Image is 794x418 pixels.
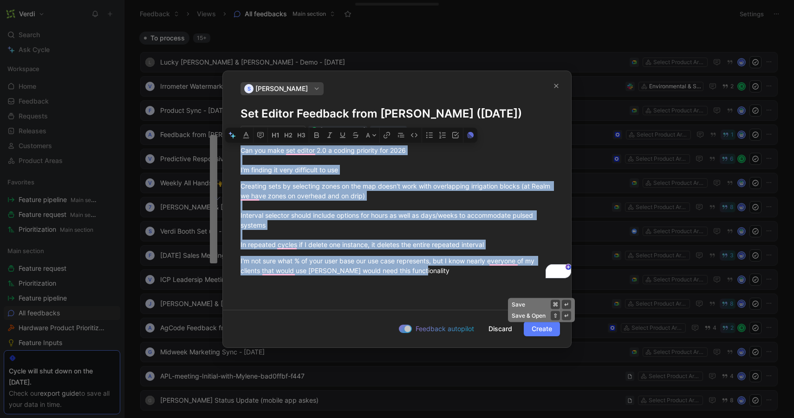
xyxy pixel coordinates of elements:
div: To process [370,126,407,135]
div: To enrich screen reader interactions, please activate Accessibility in Grammarly extension settings [223,135,571,286]
span: [PERSON_NAME] [255,83,308,94]
button: Create [524,321,560,336]
span: Create [532,323,552,334]
span: Feedback autopilot [416,323,474,334]
span: I'm finding it very difficult to use [241,166,338,174]
span: Interval selector should include options for hours as well as days/weeks to accommodate pulsed sy... [241,211,535,248]
span: Creating sets by selecting zones on the map doesn't work with overlapping irrigation blocks (at R... [241,182,552,200]
button: Feedback autopilot [396,323,477,335]
button: Discard [481,321,520,336]
div: R [312,128,317,133]
div: S [244,84,254,93]
h1: Set Editor Feedback from [PERSON_NAME] ([DATE]) [241,106,553,121]
span: [PERSON_NAME] [320,127,365,134]
button: S[PERSON_NAME] [241,82,324,95]
span: Discard [488,323,512,334]
span: I'm not sure what % of your user base our use case represents, but I know nearly everyone of my c... [241,257,536,274]
div: Select Product Areas [251,126,303,135]
span: Can you make set editor 2.0 a coding priority for 2026 [241,146,406,154]
span: To process [377,126,405,135]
